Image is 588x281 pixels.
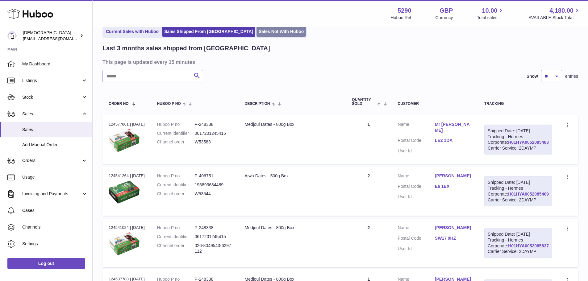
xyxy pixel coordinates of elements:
[398,246,435,252] dt: User Id
[488,128,549,134] div: Shipped Date: [DATE]
[22,241,88,247] span: Settings
[528,6,581,21] a: 4,180.00 AVAILABLE Stock Total
[22,208,88,213] span: Cases
[346,115,391,164] td: 1
[109,122,145,127] div: 124577861 | [DATE]
[565,73,578,79] span: entries
[488,197,549,203] div: Carrier Service: 2DAYMP
[398,102,472,106] div: Customer
[440,6,453,15] strong: GBP
[157,191,195,197] dt: Channel order
[477,15,504,21] span: Total sales
[7,258,85,269] a: Log out
[157,243,195,254] dt: Channel order
[398,6,411,15] strong: 5290
[195,130,232,136] dd: 0617201245415
[244,225,340,231] div: Medjoul Dates - 800g Box
[244,173,340,179] div: Ajwa Dates - 500g Box
[22,61,88,67] span: My Dashboard
[477,6,504,21] a: 10.00 Total sales
[484,125,552,155] div: Tracking - Hermes Corporate:
[435,184,472,189] a: E6 1EX
[436,15,453,21] div: Currency
[157,102,181,106] span: Huboo P no
[484,102,552,106] div: Tracking
[157,173,195,179] dt: Huboo P no
[109,129,140,152] img: 52901644521444.png
[398,225,435,232] dt: Name
[398,148,435,154] dt: User Id
[22,142,88,148] span: Add Manual Order
[157,130,195,136] dt: Current identifier
[435,173,472,179] a: [PERSON_NAME]
[109,181,140,204] img: 1644521407.png
[398,194,435,200] dt: User Id
[484,228,552,258] div: Tracking - Hermes Corporate:
[398,122,435,135] dt: Name
[488,180,549,185] div: Shipped Date: [DATE]
[157,139,195,145] dt: Channel order
[352,98,376,106] span: Quantity Sold
[508,192,549,196] a: H01HYA0052085469
[102,59,577,65] h3: This page is updated every 15 minutes
[22,224,88,230] span: Channels
[22,94,81,100] span: Stock
[23,30,78,42] div: [DEMOGRAPHIC_DATA] Charity
[23,36,91,41] span: [EMAIL_ADDRESS][DOMAIN_NAME]
[549,6,573,15] span: 4,180.00
[109,232,140,255] img: 52901644521444.png
[22,111,81,117] span: Sales
[435,138,472,143] a: LE2 1DA
[244,122,340,127] div: Medjoul Dates - 800g Box
[398,173,435,180] dt: Name
[508,140,549,145] a: H01HYA0052085483
[157,234,195,240] dt: Current identifier
[157,182,195,188] dt: Current identifier
[398,235,435,243] dt: Postal Code
[22,127,88,133] span: Sales
[482,6,497,15] span: 10.00
[157,122,195,127] dt: Huboo P no
[391,15,411,21] div: Huboo Ref
[528,15,581,21] span: AVAILABLE Stock Total
[22,174,88,180] span: Usage
[102,44,270,52] h2: Last 3 months sales shipped from [GEOGRAPHIC_DATA]
[435,225,472,231] a: [PERSON_NAME]
[195,191,232,197] dd: W53544
[195,243,232,254] dd: 026-8049543-6297112
[398,184,435,191] dt: Postal Code
[104,27,161,37] a: Current Sales with Huboo
[195,122,232,127] dd: P-248338
[162,27,255,37] a: Sales Shipped From [GEOGRAPHIC_DATA]
[244,102,270,106] span: Description
[488,145,549,151] div: Carrier Service: 2DAYMP
[435,122,472,133] a: Mr [PERSON_NAME]
[109,102,129,106] span: Order No
[398,138,435,145] dt: Postal Code
[22,191,81,197] span: Invoicing and Payments
[508,243,549,248] a: H01HYA0052085837
[195,139,232,145] dd: W53583
[22,158,81,163] span: Orders
[435,235,472,241] a: SW17 9HZ
[109,173,145,179] div: 124541264 | [DATE]
[346,167,391,216] td: 2
[527,73,538,79] label: Show
[195,173,232,179] dd: P-406751
[195,234,232,240] dd: 0617201245415
[346,219,391,267] td: 2
[488,249,549,254] div: Carrier Service: 2DAYMP
[256,27,306,37] a: Sales Not With Huboo
[22,78,81,84] span: Listings
[195,182,232,188] dd: 195893684489
[109,225,145,230] div: 124541024 | [DATE]
[484,176,552,206] div: Tracking - Hermes Corporate:
[7,31,17,40] img: info@muslimcharity.org.uk
[488,231,549,237] div: Shipped Date: [DATE]
[157,225,195,231] dt: Huboo P no
[195,225,232,231] dd: P-248338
